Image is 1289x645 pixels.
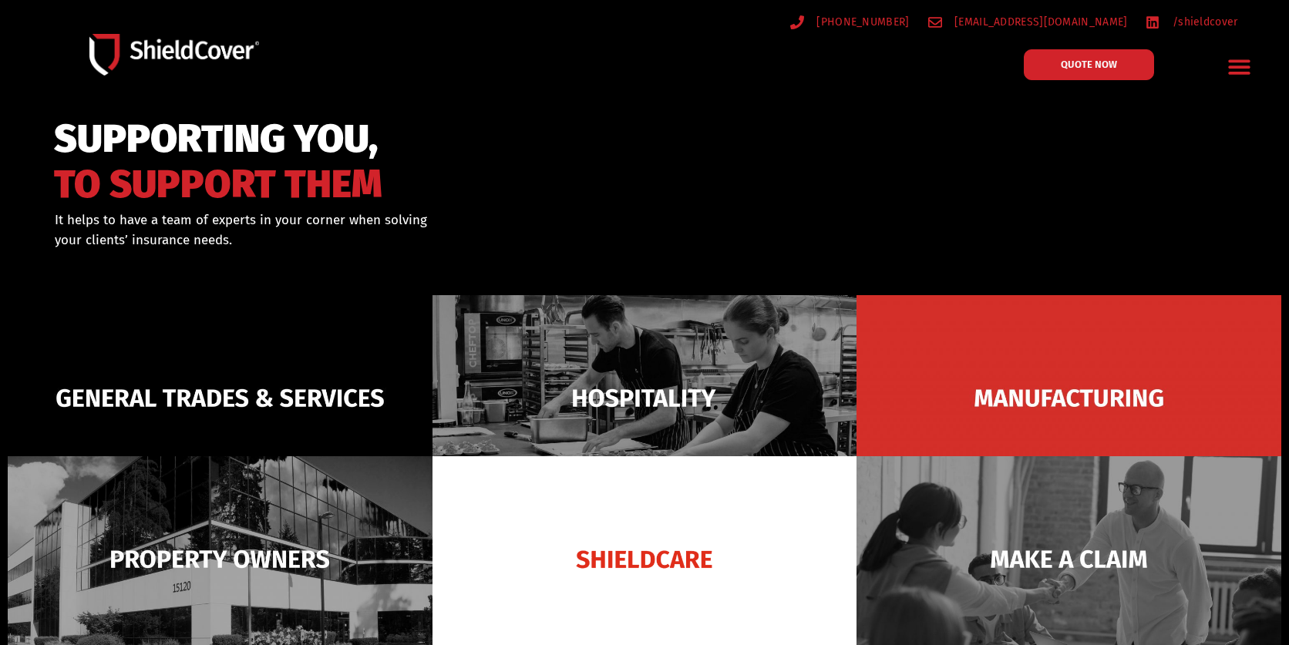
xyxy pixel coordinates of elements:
[55,230,723,250] p: your clients’ insurance needs.
[813,12,909,32] span: [PHONE_NUMBER]
[1146,12,1237,32] a: /shieldcover
[790,12,910,32] a: [PHONE_NUMBER]
[1169,12,1238,32] span: /shieldcover
[1221,49,1257,85] div: Menu Toggle
[1024,49,1154,80] a: QUOTE NOW
[55,210,723,250] div: It helps to have a team of experts in your corner when solving
[54,123,382,155] span: SUPPORTING YOU,
[928,12,1128,32] a: [EMAIL_ADDRESS][DOMAIN_NAME]
[1061,59,1117,69] span: QUOTE NOW
[951,12,1127,32] span: [EMAIL_ADDRESS][DOMAIN_NAME]
[89,34,259,76] img: Shield-Cover-Underwriting-Australia-logo-full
